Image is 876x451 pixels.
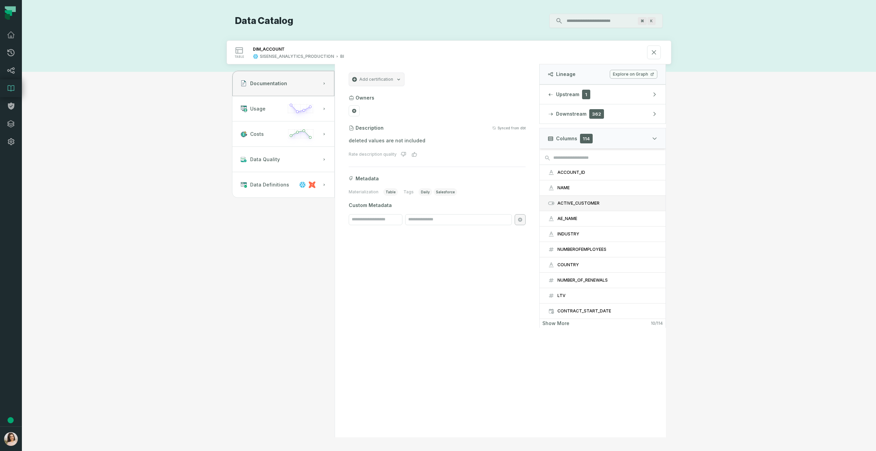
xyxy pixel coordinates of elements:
[556,71,576,78] span: Lineage
[4,432,18,446] img: avatar of Kateryna Viflinzider
[235,15,293,27] h1: Data Catalog
[647,17,656,25] span: Press ⌘ + K to focus the search bar
[250,131,264,138] span: Costs
[403,189,414,195] span: Tags
[349,137,526,145] p: deleted values are not included
[610,70,657,79] a: Explore on Graph
[418,188,432,196] span: daily
[548,292,555,299] span: float
[557,231,657,237] div: INDUSTRY
[556,91,579,98] span: Upstream
[253,47,285,52] div: DIM_ACCOUNT
[540,165,666,180] button: ACCOUNT_ID
[582,90,590,99] span: 1
[557,201,657,206] div: ACTIVE_CUSTOMER
[540,257,666,272] button: COUNTRY
[250,105,266,112] span: Usage
[250,80,287,87] span: Documentation
[540,211,666,226] button: AE_NAME
[548,308,555,314] span: timestamp
[540,288,666,303] button: LTV
[589,109,604,119] span: 362
[356,94,374,101] h3: Owners
[540,273,666,288] button: NUMBER_OF_RENEWALS
[227,41,671,64] button: tableSISENSE_ANALYTICS_PRODUCTIONBI
[548,200,555,207] span: boolean
[540,304,666,319] button: CONTRACT_START_DATE
[260,54,334,59] div: SISENSE_ANALYTICS_PRODUCTION
[349,189,378,195] span: Materialization
[349,152,397,157] div: Rate description quality
[540,180,666,195] button: NAME
[250,156,280,163] span: Data Quality
[548,231,555,237] span: string
[356,175,379,182] span: Metadata
[492,126,526,130] button: Synced from dbt
[557,262,657,268] div: COUNTRY
[557,308,657,314] div: CONTRACT_START_DATE
[434,188,457,196] span: salesforce
[540,104,666,124] button: Downstream362
[557,293,657,298] div: LTV
[557,247,657,252] div: NUMBEROFEMPLOYEES
[540,319,666,328] button: Show more10/114
[540,196,666,211] button: ACTIVE_CUSTOMER
[580,134,593,143] span: 114
[340,54,344,59] div: BI
[638,17,647,25] span: Press ⌘ + K to focus the search bar
[250,181,289,188] span: Data Definitions
[556,135,577,142] span: Columns
[548,169,555,176] span: string
[542,320,569,326] span: Show more
[548,261,555,268] span: string
[383,188,398,196] span: table
[356,125,384,131] h3: Description
[548,246,555,253] span: integer
[557,170,657,175] div: ACCOUNT_ID
[557,278,657,283] div: NUMBER_OF_RENEWALS
[540,242,666,257] button: NUMBEROFEMPLOYEES
[651,321,663,326] span: 10 / 114
[540,227,666,242] button: INDUSTRY
[548,277,555,284] span: float
[548,184,555,191] span: string
[349,202,526,209] span: Custom Metadata
[548,215,555,222] span: string
[349,73,404,86] button: Add certification
[539,128,666,149] button: Columns114
[8,417,14,423] div: Tooltip anchor
[557,185,657,191] div: NAME
[540,85,666,104] button: Upstream1
[556,111,587,117] span: Downstream
[359,77,393,82] span: Add certification
[234,55,244,59] span: table
[557,216,657,221] div: AE_NAME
